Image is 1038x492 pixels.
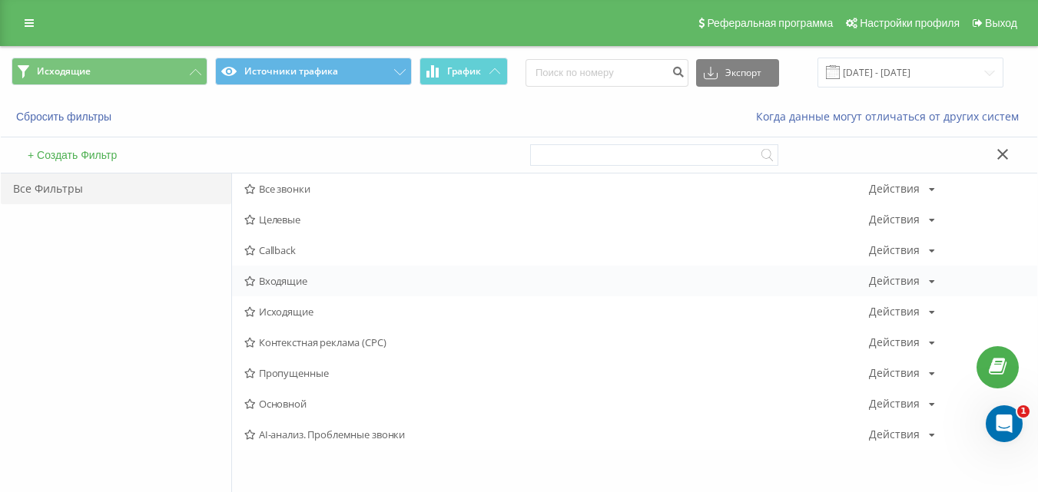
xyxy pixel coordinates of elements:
[244,306,869,317] span: Исходящие
[244,337,869,348] span: Контекстная реклама (CPC)
[860,17,960,29] span: Настройки профиля
[869,429,920,440] div: Действия
[244,276,869,286] span: Входящие
[992,147,1014,163] button: Закрыть
[12,58,207,85] button: Исходящие
[869,183,920,194] div: Действия
[244,183,869,194] span: Все звонки
[869,337,920,348] div: Действия
[215,58,411,85] button: Источники трафика
[707,17,833,29] span: Реферальная программа
[869,276,920,286] div: Действия
[526,59,688,87] input: Поиск по номеру
[37,65,91,78] span: Исходящие
[447,66,481,77] span: График
[869,398,920,409] div: Действия
[1017,405,1030,418] span: 1
[244,214,869,225] span: Целевые
[869,214,920,225] div: Действия
[244,245,869,256] span: Callback
[244,398,869,409] span: Основной
[23,148,121,162] button: + Создать Фильтр
[420,58,508,85] button: График
[986,405,1023,442] iframe: Intercom live chat
[696,59,779,87] button: Экспорт
[244,368,869,378] span: Пропущенные
[869,368,920,378] div: Действия
[869,245,920,256] div: Действия
[985,17,1017,29] span: Выход
[12,110,119,124] button: Сбросить фильтры
[756,109,1026,124] a: Когда данные могут отличаться от других систем
[1,173,231,204] div: Все Фильтры
[244,429,869,440] span: AI-анализ. Проблемные звонки
[869,306,920,317] div: Действия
